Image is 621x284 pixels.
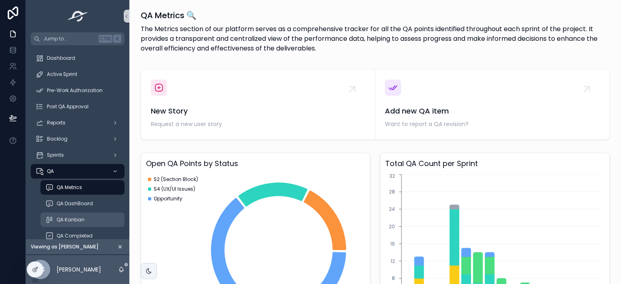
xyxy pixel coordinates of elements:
a: QA Completed [40,229,125,243]
span: Viewing as [PERSON_NAME] [31,244,99,250]
span: Jump to... [43,36,95,42]
h3: Open QA Points by Status [146,158,365,169]
span: Sprints [47,152,64,158]
a: Add new QA itemWant to report a QA revision? [375,70,609,139]
a: Pre-Work Authorization [31,83,125,98]
button: Jump to...CtrlK [31,32,125,45]
a: New StoryRequest a new user story [141,70,375,139]
span: QA [47,168,54,175]
span: K [114,36,120,42]
tspan: 32 [389,173,395,179]
h3: Total QA Count per Sprint [385,158,604,169]
a: Sprints [31,148,125,162]
a: Reports [31,116,125,130]
a: Active Sprint [31,67,125,82]
h1: QA Metrics 🔍 [141,10,610,21]
span: S4 (UX/UI Issues) [154,186,195,192]
p: [PERSON_NAME] [57,265,101,273]
span: Want to report a QA revision? [385,120,600,128]
span: Dashboard [47,55,75,61]
span: Add new QA item [385,105,600,117]
tspan: 20 [389,223,395,230]
span: Opportunity [154,196,182,202]
span: S2 (Section Block) [154,176,198,183]
a: QA Kanban [40,212,125,227]
span: New Story [151,105,365,117]
span: QA DashBoard [57,200,93,207]
span: Post QA Approval [47,103,89,110]
a: QA DashBoard [40,196,125,211]
span: QA Metrics [57,184,82,191]
tspan: 16 [390,240,395,247]
span: Active Sprint [47,71,77,78]
span: Ctrl [99,35,112,43]
span: Pre-Work Authorization [47,87,103,94]
span: QA Completed [57,233,93,239]
span: Reports [47,120,65,126]
p: The Metrics section of our platform serves as a comprehensive tracker for all the QA points ident... [141,24,610,53]
tspan: 8 [392,275,395,282]
a: Dashboard [31,51,125,65]
tspan: 12 [391,258,395,265]
a: QA [31,164,125,179]
tspan: 28 [389,188,395,195]
a: QA Metrics [40,180,125,195]
a: Post QA Approval [31,99,125,114]
img: App logo [65,10,91,23]
div: scrollable content [26,45,129,239]
span: Backlog [47,136,68,142]
span: QA Kanban [57,217,84,223]
a: Backlog [31,132,125,146]
tspan: 24 [389,206,395,212]
span: Request a new user story [151,120,365,128]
